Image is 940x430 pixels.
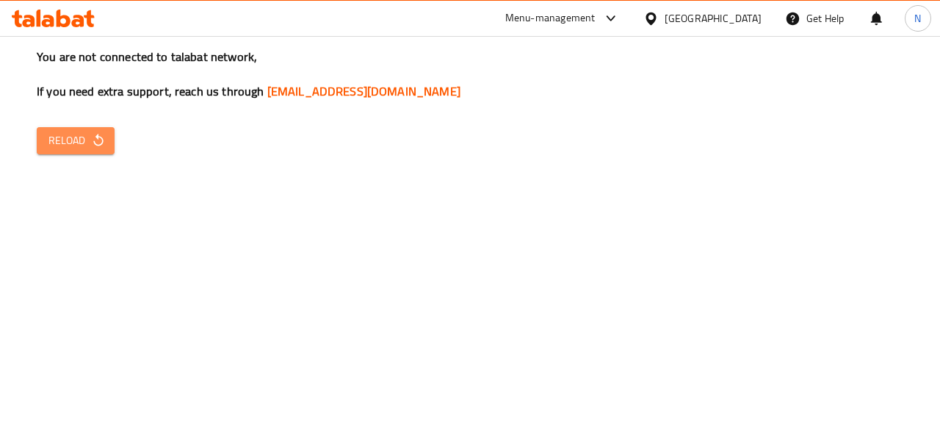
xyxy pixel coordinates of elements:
[914,10,921,26] span: N
[48,132,103,150] span: Reload
[37,49,903,100] h3: You are not connected to talabat network, If you need extra support, reach us through
[37,127,115,154] button: Reload
[665,10,762,26] div: [GEOGRAPHIC_DATA]
[267,80,460,102] a: [EMAIL_ADDRESS][DOMAIN_NAME]
[505,10,596,27] div: Menu-management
